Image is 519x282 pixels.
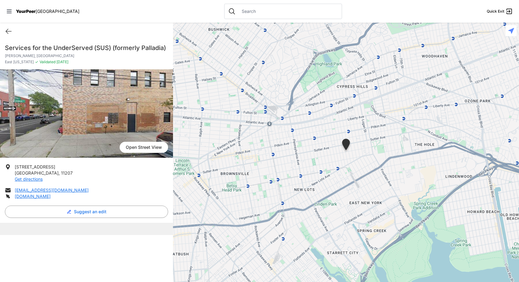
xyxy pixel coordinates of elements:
[15,194,51,199] a: [DOMAIN_NAME]
[341,139,351,153] div: Blake Shelter, Brooklyn
[40,60,56,64] span: Validated
[15,176,43,182] a: Get directions
[5,53,168,58] p: [PERSON_NAME], [GEOGRAPHIC_DATA]
[56,60,68,64] span: [DATE]
[36,9,79,14] span: [GEOGRAPHIC_DATA]
[15,164,55,169] span: [STREET_ADDRESS]
[487,8,513,15] a: Quick Exit
[15,187,89,193] a: [EMAIL_ADDRESS][DOMAIN_NAME]
[5,206,168,218] button: Suggest an edit
[5,60,34,64] span: East [US_STATE]
[16,9,36,14] span: YourPeer
[5,44,168,52] h1: Services for the UnderServed (SUS) (formerly Palladia)
[15,170,59,176] span: [GEOGRAPHIC_DATA]
[175,274,195,282] img: Google
[35,60,38,64] span: ✓
[16,10,79,13] a: YourPeer[GEOGRAPHIC_DATA]
[74,209,106,215] span: Suggest an edit
[487,9,504,14] span: Quick Exit
[175,274,195,282] a: Open this area in Google Maps (opens a new window)
[238,8,338,14] input: Search
[61,170,73,176] span: 11207
[59,170,60,176] span: ,
[120,142,168,153] span: Open Street View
